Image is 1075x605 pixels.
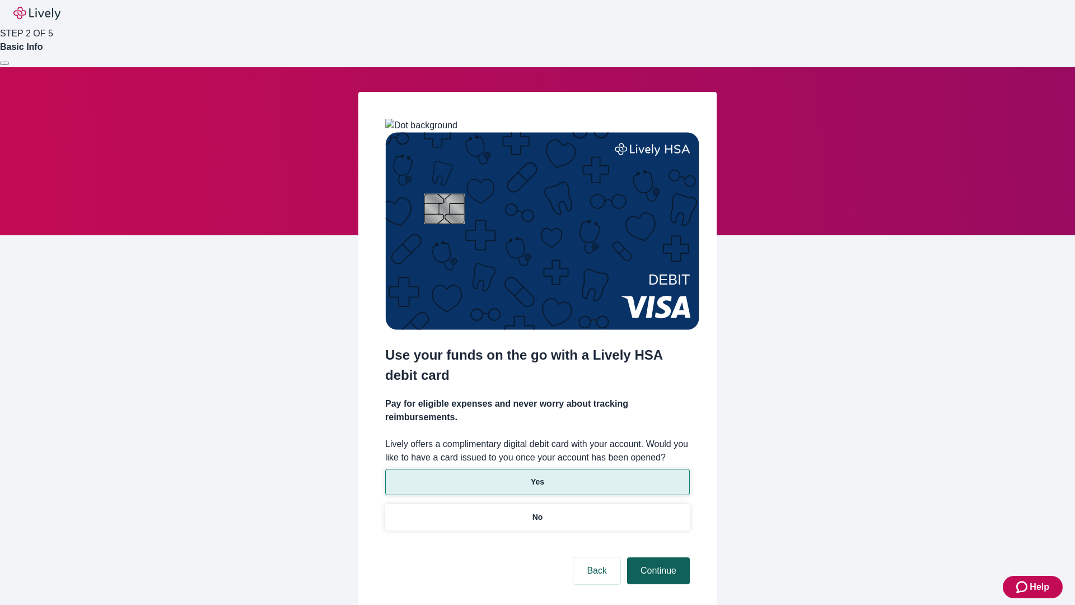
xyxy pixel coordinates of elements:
[385,438,690,464] label: Lively offers a complimentary digital debit card with your account. Would you like to have a card...
[385,469,690,495] button: Yes
[531,476,544,488] p: Yes
[385,397,690,424] h4: Pay for eligible expenses and never worry about tracking reimbursements.
[627,557,690,584] button: Continue
[385,504,690,530] button: No
[13,7,60,20] img: Lively
[1016,580,1030,594] svg: Zendesk support icon
[573,557,620,584] button: Back
[1030,580,1049,594] span: Help
[532,511,543,523] p: No
[385,119,457,132] img: Dot background
[385,345,690,385] h2: Use your funds on the go with a Lively HSA debit card
[385,132,699,330] img: Debit card
[1003,576,1063,598] button: Zendesk support iconHelp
